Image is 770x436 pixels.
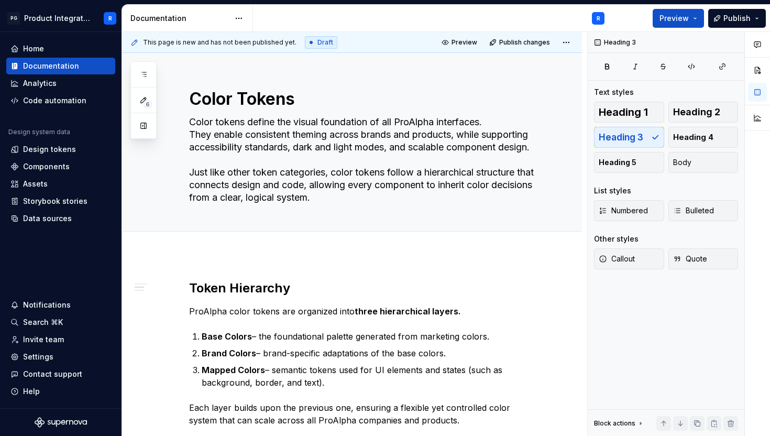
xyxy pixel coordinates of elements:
p: – semantic tokens used for UI elements and states (such as background, border, and text). [202,364,540,389]
button: PGProduct IntegrationR [2,7,119,29]
strong: Brand Colors [202,348,256,358]
a: Settings [6,348,115,365]
div: Block actions [594,419,635,428]
p: – brand-specific adaptations of the base colors. [202,347,540,359]
span: Heading 4 [673,132,713,143]
div: Storybook stories [23,196,87,206]
div: List styles [594,186,631,196]
span: Publish [723,13,751,24]
div: Data sources [23,213,72,224]
p: – the foundational palette generated from marketing colors. [202,330,540,343]
span: Body [673,157,691,168]
div: Design tokens [23,144,76,155]
button: Help [6,383,115,400]
button: Heading 2 [668,102,739,123]
div: Settings [23,352,53,362]
a: Code automation [6,92,115,109]
a: Documentation [6,58,115,74]
button: Body [668,152,739,173]
div: Contact support [23,369,82,379]
div: Text styles [594,87,634,97]
a: Invite team [6,331,115,348]
button: Publish changes [486,35,555,50]
div: Block actions [594,416,645,431]
div: Home [23,43,44,54]
div: Components [23,161,70,172]
div: R [597,14,600,23]
span: 6 [144,100,152,108]
div: Search ⌘K [23,317,63,328]
span: This page is new and has not been published yet. [143,38,296,47]
div: Product Integration [24,13,91,24]
a: Analytics [6,75,115,92]
strong: Base Colors [202,331,252,342]
button: Notifications [6,297,115,313]
button: Publish [708,9,766,28]
span: Preview [659,13,689,24]
span: Numbered [599,205,648,216]
textarea: Color Tokens [187,86,538,112]
span: Heading 5 [599,157,636,168]
svg: Supernova Logo [35,417,87,428]
button: Heading 4 [668,127,739,148]
span: Callout [599,254,635,264]
button: Search ⌘K [6,314,115,331]
span: Bulleted [673,205,714,216]
div: Other styles [594,234,639,244]
span: Heading 1 [599,107,648,117]
div: R [108,14,112,23]
strong: three hierarchical layers. [355,306,461,317]
div: Documentation [130,13,229,24]
button: Bulleted [668,200,739,221]
button: Numbered [594,200,664,221]
div: Analytics [23,78,57,89]
button: Heading 5 [594,152,664,173]
button: Callout [594,248,664,269]
span: Draft [317,38,333,47]
strong: Mapped Colors [202,365,265,375]
div: PG [7,12,20,25]
textarea: Color tokens define the visual foundation of all ProAlpha interfaces. They enable consistent them... [187,114,538,206]
span: Preview [452,38,477,47]
button: Preview [653,9,704,28]
button: Heading 1 [594,102,664,123]
p: Each layer builds upon the previous one, ensuring a flexible yet controlled color system that can... [189,401,540,427]
div: Notifications [23,300,71,310]
button: Quote [668,248,739,269]
div: Documentation [23,61,79,71]
div: Invite team [23,334,64,345]
a: Data sources [6,210,115,227]
a: Assets [6,176,115,192]
button: Preview [438,35,482,50]
h2: Token Hierarchy [189,280,540,297]
p: ProAlpha color tokens are organized into [189,305,540,318]
div: Design system data [8,128,70,136]
div: Help [23,386,40,397]
a: Home [6,40,115,57]
a: Storybook stories [6,193,115,210]
span: Publish changes [499,38,550,47]
div: Assets [23,179,48,189]
span: Heading 2 [673,107,720,117]
span: Quote [673,254,707,264]
button: Contact support [6,366,115,383]
a: Design tokens [6,141,115,158]
div: Code automation [23,95,86,106]
a: Components [6,158,115,175]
